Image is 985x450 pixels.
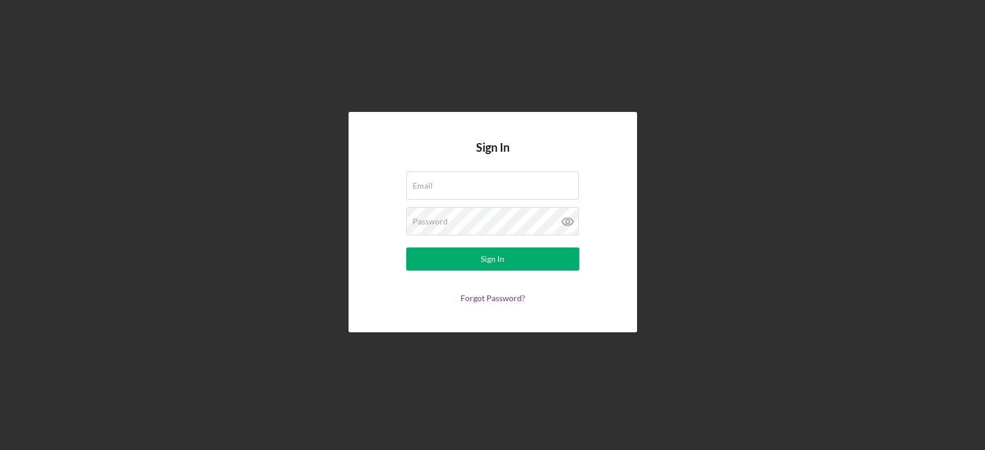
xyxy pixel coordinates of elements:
label: Password [413,217,448,226]
button: Sign In [406,247,579,271]
label: Email [413,181,433,190]
div: Sign In [481,247,504,271]
h4: Sign In [476,141,510,171]
a: Forgot Password? [460,293,525,303]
